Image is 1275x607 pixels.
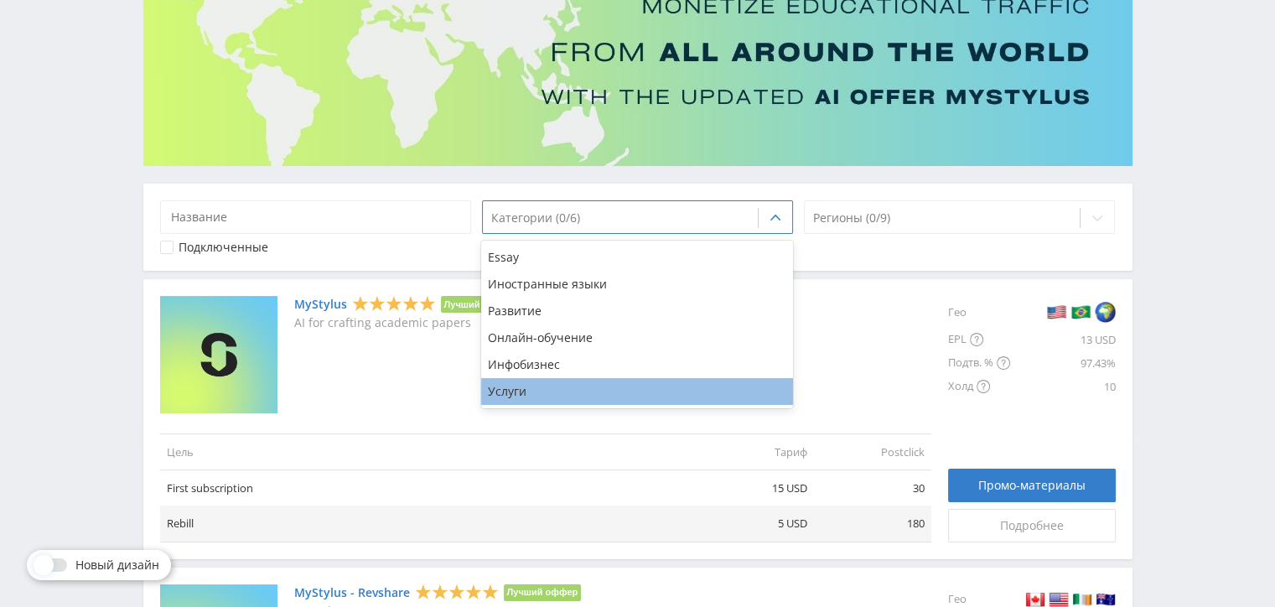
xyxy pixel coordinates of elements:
[948,509,1116,542] a: Подробнее
[814,506,931,542] td: 180
[1010,351,1116,375] div: 97.43%
[179,241,268,254] div: Подключенные
[75,558,159,572] span: Новый дизайн
[697,470,814,506] td: 15 USD
[1010,328,1116,351] div: 13 USD
[1000,519,1064,532] span: Подробнее
[160,200,472,234] input: Название
[481,378,793,405] div: Услуги
[948,469,1116,502] a: Промо-материалы
[160,433,697,470] td: Цель
[814,433,931,470] td: Postclick
[814,470,931,506] td: 30
[160,296,277,413] img: MyStylus
[352,295,436,313] div: 5 Stars
[481,244,793,271] div: Essay
[160,470,697,506] td: First subscription
[481,298,793,324] div: Развитие
[1010,375,1116,398] div: 10
[294,298,347,311] a: MyStylus
[294,586,410,599] a: MyStylus - Revshare
[697,506,814,542] td: 5 USD
[948,375,1010,398] div: Холд
[294,316,557,329] p: AI for crafting academic papers
[948,351,1010,375] div: Подтв. %
[415,583,499,600] div: 5 Stars
[948,296,1010,328] div: Гео
[481,351,793,378] div: Инфобизнес
[948,328,1010,351] div: EPL
[978,479,1086,492] span: Промо-материалы
[481,271,793,298] div: Иностранные языки
[504,584,582,601] li: Лучший оффер
[441,296,519,313] li: Лучший оффер
[160,506,697,542] td: Rebill
[481,324,793,351] div: Онлайн-обучение
[697,433,814,470] td: Тариф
